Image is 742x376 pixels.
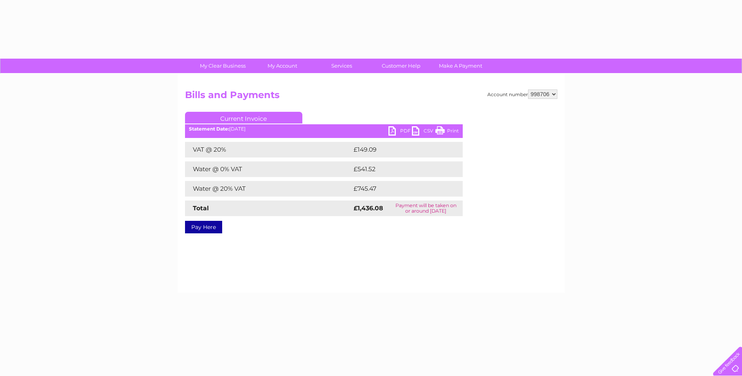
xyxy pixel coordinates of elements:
a: CSV [412,126,435,138]
td: Payment will be taken on or around [DATE] [389,201,463,216]
td: Water @ 20% VAT [185,181,352,197]
strong: £1,436.08 [354,204,383,212]
a: Print [435,126,459,138]
a: Current Invoice [185,112,302,124]
div: Account number [487,90,557,99]
td: £745.47 [352,181,449,197]
a: Pay Here [185,221,222,233]
td: £541.52 [352,161,448,177]
div: [DATE] [185,126,463,132]
td: VAT @ 20% [185,142,352,158]
td: Water @ 0% VAT [185,161,352,177]
td: £149.09 [352,142,449,158]
a: Make A Payment [428,59,493,73]
a: PDF [388,126,412,138]
h2: Bills and Payments [185,90,557,104]
a: Services [309,59,374,73]
b: Statement Date: [189,126,229,132]
strong: Total [193,204,209,212]
a: Customer Help [369,59,433,73]
a: My Account [250,59,314,73]
a: My Clear Business [190,59,255,73]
